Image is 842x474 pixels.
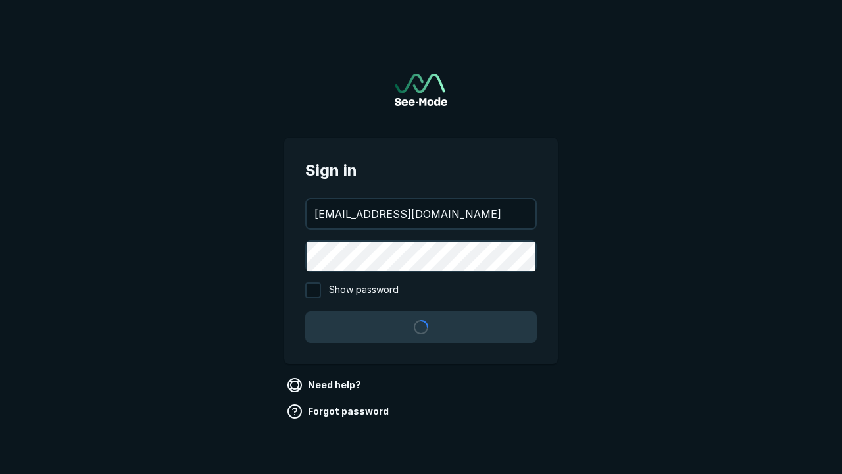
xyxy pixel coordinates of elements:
a: Forgot password [284,401,394,422]
input: your@email.com [307,199,535,228]
a: Go to sign in [395,74,447,106]
span: Show password [329,282,399,298]
img: See-Mode Logo [395,74,447,106]
span: Sign in [305,159,537,182]
a: Need help? [284,375,366,396]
